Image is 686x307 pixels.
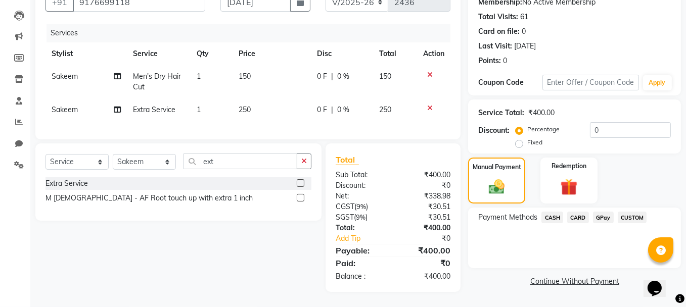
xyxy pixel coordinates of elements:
[311,42,374,65] th: Disc
[45,178,88,189] div: Extra Service
[336,155,359,165] span: Total
[393,223,459,233] div: ₹400.00
[380,72,392,81] span: 150
[593,212,614,223] span: GPay
[317,71,328,82] span: 0 F
[520,12,528,22] div: 61
[618,212,647,223] span: CUSTOM
[239,72,251,81] span: 150
[328,170,393,180] div: Sub Total:
[552,162,586,171] label: Redemption
[191,42,233,65] th: Qty
[473,163,521,172] label: Manual Payment
[393,271,459,282] div: ₹400.00
[484,178,510,196] img: _cash.svg
[52,105,78,114] span: Sakeem
[133,105,175,114] span: Extra Service
[47,24,458,42] div: Services
[393,170,459,180] div: ₹400.00
[233,42,311,65] th: Price
[567,212,589,223] span: CARD
[542,75,638,90] input: Enter Offer / Coupon Code
[328,244,393,257] div: Payable:
[127,42,191,65] th: Service
[528,108,555,118] div: ₹400.00
[317,105,328,115] span: 0 F
[328,180,393,191] div: Discount:
[380,105,392,114] span: 250
[644,267,676,297] iframe: chat widget
[328,257,393,269] div: Paid:
[555,177,582,198] img: _gift.svg
[393,257,459,269] div: ₹0
[478,108,524,118] div: Service Total:
[197,72,201,81] span: 1
[514,41,536,52] div: [DATE]
[478,41,512,52] div: Last Visit:
[328,233,404,244] a: Add Tip
[503,56,507,66] div: 0
[478,12,518,22] div: Total Visits:
[328,223,393,233] div: Total:
[328,201,393,212] div: ( )
[338,71,350,82] span: 0 %
[478,56,501,66] div: Points:
[404,233,458,244] div: ₹0
[393,201,459,212] div: ₹30.51
[338,105,350,115] span: 0 %
[522,26,526,37] div: 0
[356,213,365,221] span: 9%
[478,26,520,37] div: Card on file:
[478,125,510,136] div: Discount:
[417,42,450,65] th: Action
[356,202,366,211] span: 9%
[328,271,393,282] div: Balance :
[374,42,418,65] th: Total
[45,193,253,203] div: M [DEMOGRAPHIC_DATA] - AF Root touch up with extra 1 inch
[52,72,78,81] span: Sakeem
[133,72,181,91] span: Men's Dry Hair Cut
[332,71,334,82] span: |
[328,212,393,223] div: ( )
[197,105,201,114] span: 1
[328,191,393,201] div: Net:
[184,153,297,169] input: Search or Scan
[332,105,334,115] span: |
[478,77,542,88] div: Coupon Code
[527,138,542,147] label: Fixed
[336,213,354,222] span: SGST
[45,42,127,65] th: Stylist
[393,244,459,257] div: ₹400.00
[393,191,459,201] div: ₹338.98
[393,180,459,191] div: ₹0
[478,212,537,223] span: Payment Methods
[643,75,672,90] button: Apply
[239,105,251,114] span: 250
[527,125,560,134] label: Percentage
[541,212,563,223] span: CASH
[336,202,354,211] span: CGST
[393,212,459,223] div: ₹30.51
[470,276,679,287] a: Continue Without Payment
